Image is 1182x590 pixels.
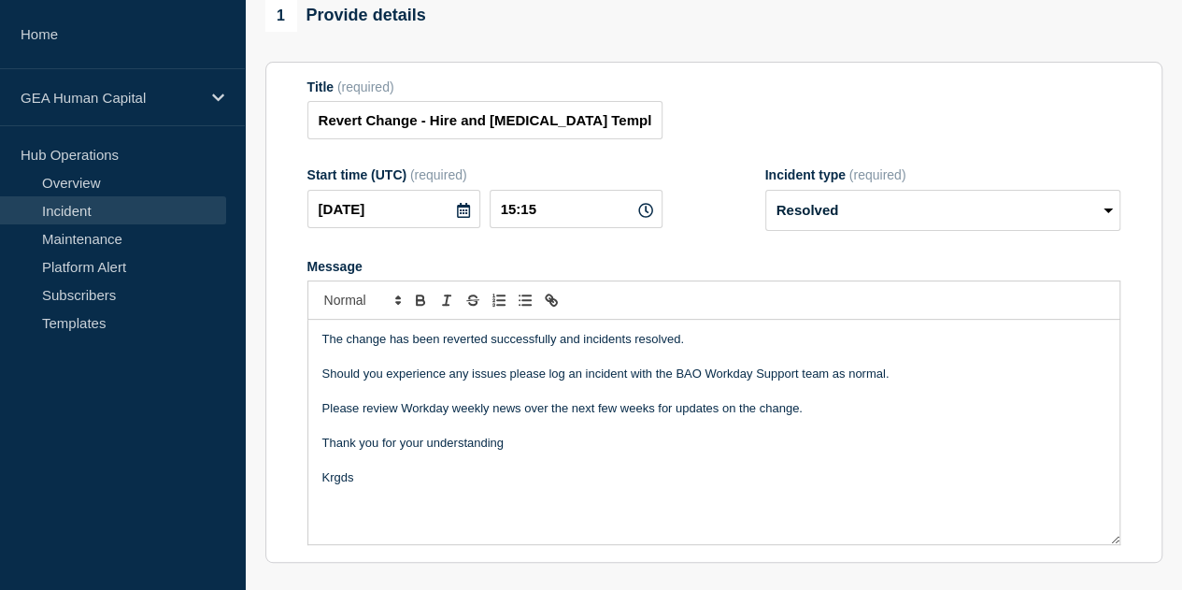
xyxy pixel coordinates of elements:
[322,469,1105,486] p: Krgds
[322,366,1105,382] p: Should you experience any issues please log an incident with the BAO Workday Support team as normal.
[307,190,480,228] input: YYYY-MM-DD
[322,331,1105,348] p: The change has been reverted successfully and incidents resolved.
[316,289,407,311] span: Font size
[337,79,394,94] span: (required)
[410,167,467,182] span: (required)
[512,289,538,311] button: Toggle bulleted list
[538,289,564,311] button: Toggle link
[765,190,1120,231] select: Incident type
[849,167,906,182] span: (required)
[21,90,200,106] p: GEA Human Capital
[307,167,662,182] div: Start time (UTC)
[322,435,1105,452] p: Thank you for your understanding
[308,320,1119,544] div: Message
[322,400,1105,417] p: Please review Workday weekly news over the next few weeks for updates on the change.
[307,101,662,139] input: Title
[460,289,486,311] button: Toggle strikethrough text
[434,289,460,311] button: Toggle italic text
[407,289,434,311] button: Toggle bold text
[490,190,662,228] input: HH:MM
[765,167,1120,182] div: Incident type
[307,79,662,94] div: Title
[486,289,512,311] button: Toggle ordered list
[307,259,1120,274] div: Message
